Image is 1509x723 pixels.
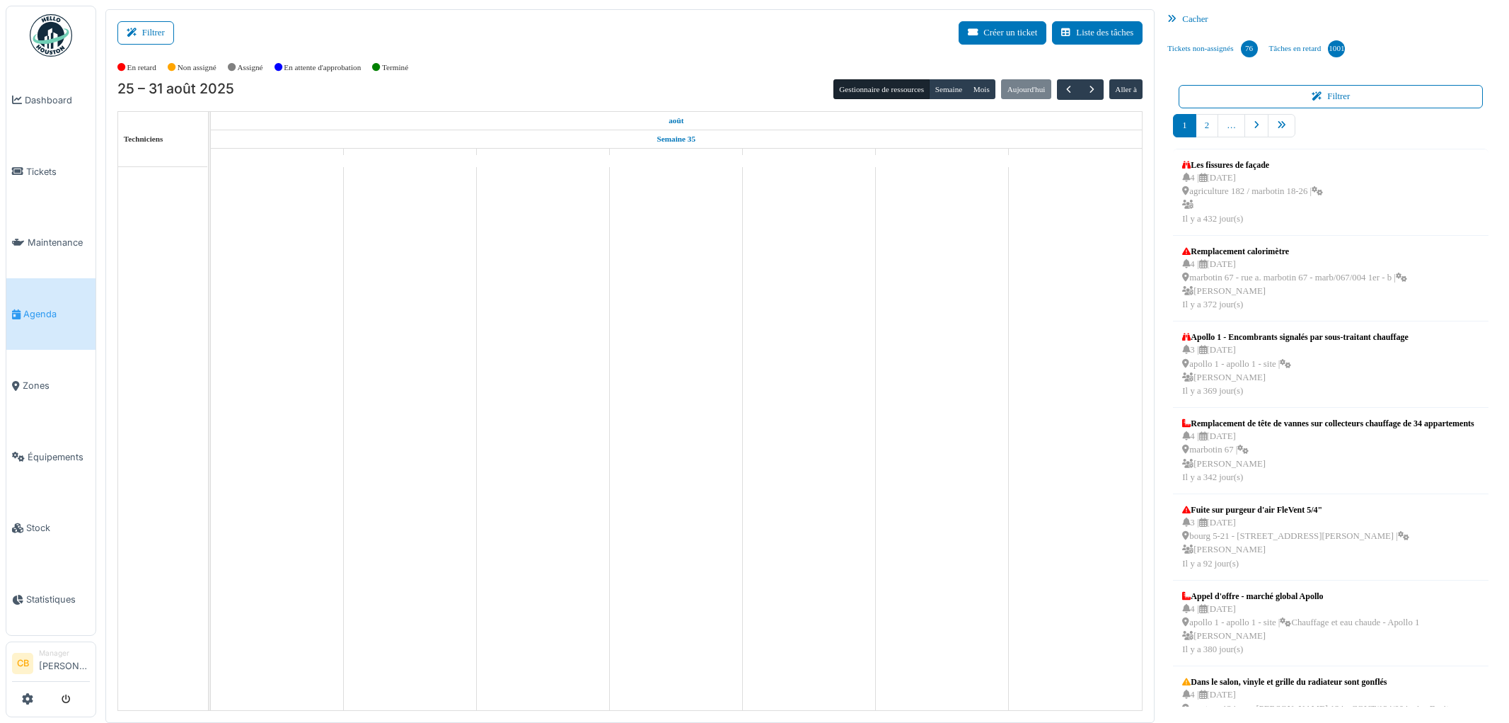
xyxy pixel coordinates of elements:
button: Précédent [1057,79,1080,100]
a: 26 août 2025 [393,149,427,166]
button: Créer un ticket [959,21,1046,45]
a: Fuite sur purgeur d'air FleVent 5/4" 3 |[DATE] bourg 5-21 - [STREET_ADDRESS][PERSON_NAME] | [PERS... [1179,500,1413,574]
div: 4 | [DATE] marbotin 67 | [PERSON_NAME] Il y a 342 jour(s) [1182,430,1474,484]
a: Maintenance [6,207,96,279]
div: Remplacement de tête de vannes sur collecteurs chauffage de 34 appartements [1182,417,1474,430]
button: Mois [968,79,996,99]
div: 3 | [DATE] apollo 1 - apollo 1 - site | [PERSON_NAME] Il y a 369 jour(s) [1182,343,1408,398]
div: 4 | [DATE] apollo 1 - apollo 1 - site | Chauffage et eau chaude - Apollo 1 [PERSON_NAME] Il y a 3... [1182,603,1419,657]
div: 4 | [DATE] agriculture 182 / marbotin 18-26 | Il y a 432 jour(s) [1182,171,1323,226]
div: Remplacement calorimètre [1182,245,1407,258]
a: 25 août 2025 [262,149,291,166]
a: 29 août 2025 [794,149,825,166]
label: En retard [127,62,156,74]
a: Tickets non-assignés [1162,30,1263,68]
div: Appel d'offre - marché global Apollo [1182,590,1419,603]
img: Badge_color-CXgf-gQk.svg [30,14,72,57]
a: Apollo 1 - Encombrants signalés par sous-traitant chauffage 3 |[DATE] apollo 1 - apollo 1 - site ... [1179,327,1411,402]
a: Tickets [6,136,96,207]
a: 28 août 2025 [661,149,691,166]
button: Liste des tâches [1052,21,1143,45]
span: Statistiques [26,593,90,606]
label: Non assigné [178,62,216,74]
span: Dashboard [25,93,90,107]
a: 1 [1173,114,1196,137]
div: Cacher [1162,9,1500,30]
a: 27 août 2025 [527,149,559,166]
a: 30 août 2025 [926,149,959,166]
div: Manager [39,648,90,659]
div: 4 | [DATE] marbotin 67 - rue a. marbotin 67 - marb/067/004 1er - b | [PERSON_NAME] Il y a 372 jou... [1182,258,1407,312]
a: Stock [6,493,96,564]
div: Dans le salon, vinyle et grille du radiateur sont gonflés [1182,676,1479,688]
div: Les fissures de façade [1182,159,1323,171]
a: … [1218,114,1245,137]
div: Apollo 1 - Encombrants signalés par sous-traitant chauffage [1182,331,1408,343]
a: Remplacement de tête de vannes sur collecteurs chauffage de 34 appartements 4 |[DATE] marbotin 67... [1179,414,1477,488]
div: 3 | [DATE] bourg 5-21 - [STREET_ADDRESS][PERSON_NAME] | [PERSON_NAME] Il y a 92 jour(s) [1182,516,1409,571]
label: Terminé [382,62,408,74]
label: Assigné [238,62,263,74]
a: Remplacement calorimètre 4 |[DATE] marbotin 67 - rue a. marbotin 67 - marb/067/004 1er - b | [PER... [1179,241,1411,316]
span: Techniciens [124,135,163,143]
a: Équipements [6,421,96,493]
div: Fuite sur purgeur d'air FleVent 5/4" [1182,503,1409,516]
a: 25 août 2025 [665,112,687,130]
a: Zones [6,350,96,421]
a: Appel d'offre - marché global Apollo 4 |[DATE] apollo 1 - apollo 1 - site |Chauffage et eau chaud... [1179,586,1423,661]
li: [PERSON_NAME] [39,648,90,678]
a: Les fissures de façade 4 |[DATE] agriculture 182 / marbotin 18-26 | Il y a 432 jour(s) [1179,155,1326,229]
span: Agenda [23,307,90,321]
a: CB Manager[PERSON_NAME] [12,648,90,682]
a: Statistiques [6,564,96,635]
button: Filtrer [117,21,174,45]
button: Gestionnaire de ressources [833,79,930,99]
button: Filtrer [1179,85,1483,108]
a: Agenda [6,278,96,350]
span: Stock [26,521,90,535]
label: En attente d'approbation [284,62,361,74]
div: 76 [1241,40,1258,57]
div: 1001 [1328,40,1345,57]
a: Dashboard [6,64,96,136]
button: Aujourd'hui [1001,79,1051,99]
button: Semaine [929,79,968,99]
span: Tickets [26,165,90,178]
li: CB [12,653,33,674]
span: Zones [23,379,90,392]
h2: 25 – 31 août 2025 [117,81,234,98]
button: Aller à [1109,79,1143,99]
span: Équipements [28,450,90,464]
button: Suivant [1080,79,1103,100]
a: 2 [1196,114,1218,137]
a: Semaine 35 [654,130,699,148]
a: 31 août 2025 [1059,149,1091,166]
nav: pager [1173,114,1488,149]
a: Tâches en retard [1264,30,1351,68]
span: Maintenance [28,236,90,249]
